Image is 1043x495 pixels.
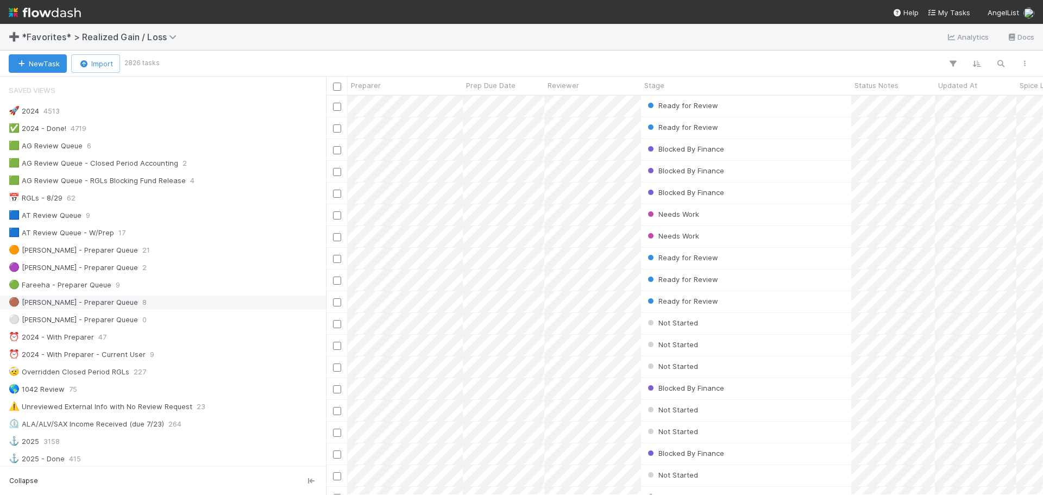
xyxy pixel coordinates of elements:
[150,348,154,361] span: 9
[645,252,718,263] div: Ready for Review
[9,243,138,257] div: [PERSON_NAME] - Preparer Queue
[9,417,164,431] div: ALA/ALV/SAX Income Received (due 7/23)
[645,143,724,154] div: Blocked By Finance
[333,298,341,306] input: Toggle Row Selected
[9,330,94,344] div: 2024 - With Preparer
[645,253,718,262] span: Ready for Review
[9,191,62,205] div: RGLs - 8/29
[938,80,977,91] span: Updated At
[645,426,698,437] div: Not Started
[9,476,38,486] span: Collapse
[9,315,20,324] span: ⚪
[9,383,65,396] div: 1042 Review
[333,429,341,437] input: Toggle Row Selected
[9,122,66,135] div: 2024 - Done!
[645,209,699,220] div: Needs Work
[9,365,129,379] div: Overridden Closed Period RGLs
[333,255,341,263] input: Toggle Row Selected
[333,472,341,480] input: Toggle Row Selected
[9,436,20,446] span: ⚓
[9,278,111,292] div: Fareeha - Preparer Queue
[333,124,341,133] input: Toggle Row Selected
[1023,8,1034,18] img: avatar_cfa6ccaa-c7d9-46b3-b608-2ec56ecf97ad.png
[645,384,724,392] span: Blocked By Finance
[333,385,341,393] input: Toggle Row Selected
[645,165,724,176] div: Blocked By Finance
[98,330,106,344] span: 47
[118,226,125,240] span: 17
[645,448,724,459] div: Blocked By Finance
[71,54,120,73] button: Import
[548,80,579,91] span: Reviewer
[333,83,341,91] input: Toggle All Rows Selected
[9,106,20,115] span: 🚀
[645,274,718,285] div: Ready for Review
[645,122,718,133] div: Ready for Review
[645,231,699,240] span: Needs Work
[9,228,20,237] span: 🟦
[197,400,205,413] span: 23
[43,435,60,448] span: 3158
[645,383,724,393] div: Blocked By Finance
[43,104,60,118] span: 4513
[9,193,20,202] span: 📅
[9,54,67,73] button: NewTask
[87,139,91,153] span: 6
[333,342,341,350] input: Toggle Row Selected
[168,417,181,431] span: 264
[644,80,664,91] span: Stage
[645,449,724,458] span: Blocked By Finance
[645,187,724,198] div: Blocked By Finance
[333,233,341,241] input: Toggle Row Selected
[183,156,187,170] span: 2
[645,230,699,241] div: Needs Work
[116,278,120,292] span: 9
[645,405,698,414] span: Not Started
[333,450,341,459] input: Toggle Row Selected
[9,176,20,185] span: 🟩
[9,32,20,41] span: ➕
[1007,30,1034,43] a: Docs
[69,383,77,396] span: 75
[333,146,341,154] input: Toggle Row Selected
[645,101,718,110] span: Ready for Review
[9,209,81,222] div: AT Review Queue
[9,349,20,359] span: ⏰
[9,348,146,361] div: 2024 - With Preparer - Current User
[927,7,970,18] a: My Tasks
[9,435,39,448] div: 2025
[645,145,724,153] span: Blocked By Finance
[9,141,20,150] span: 🟩
[9,104,39,118] div: 2024
[134,365,146,379] span: 227
[9,452,65,466] div: 2025 - Done
[9,139,83,153] div: AG Review Queue
[645,427,698,436] span: Not Started
[190,174,194,187] span: 4
[645,210,699,218] span: Needs Work
[9,297,20,306] span: 🟤
[946,30,989,43] a: Analytics
[9,402,20,411] span: ⚠️
[9,296,138,309] div: [PERSON_NAME] - Preparer Queue
[645,318,698,327] span: Not Started
[645,297,718,305] span: Ready for Review
[71,122,86,135] span: 4719
[645,362,698,371] span: Not Started
[124,58,160,68] small: 2826 tasks
[645,188,724,197] span: Blocked By Finance
[142,296,147,309] span: 8
[9,156,178,170] div: AG Review Queue - Closed Period Accounting
[9,123,20,133] span: ✅
[9,454,20,463] span: ⚓
[645,123,718,131] span: Ready for Review
[333,364,341,372] input: Toggle Row Selected
[988,8,1019,17] span: AngelList
[333,407,341,415] input: Toggle Row Selected
[645,361,698,372] div: Not Started
[351,80,381,91] span: Preparer
[645,166,724,175] span: Blocked By Finance
[142,261,147,274] span: 2
[333,320,341,328] input: Toggle Row Selected
[466,80,516,91] span: Prep Due Date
